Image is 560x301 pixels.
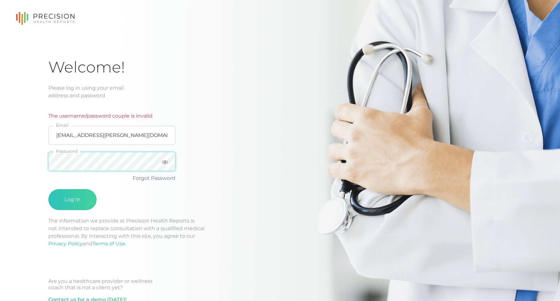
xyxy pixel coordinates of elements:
[48,189,97,210] button: Log In
[48,112,175,120] p: The username/password couple is invalid
[133,175,175,181] a: Forgot Password
[48,126,175,145] input: Email
[48,84,512,99] div: Please log in using your email address and password
[218,17,342,30] div: Oops! The username/password couple is invalid
[92,241,126,247] a: Terms of Use.
[48,217,512,248] p: The information we provide at Precision Health Reports is not intended to replace consultation wi...
[48,241,83,247] a: Privacy Policy
[48,58,512,77] h1: Welcome!
[48,278,512,291] div: Are you a healthcare provider or wellness coach that is not a client yet?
